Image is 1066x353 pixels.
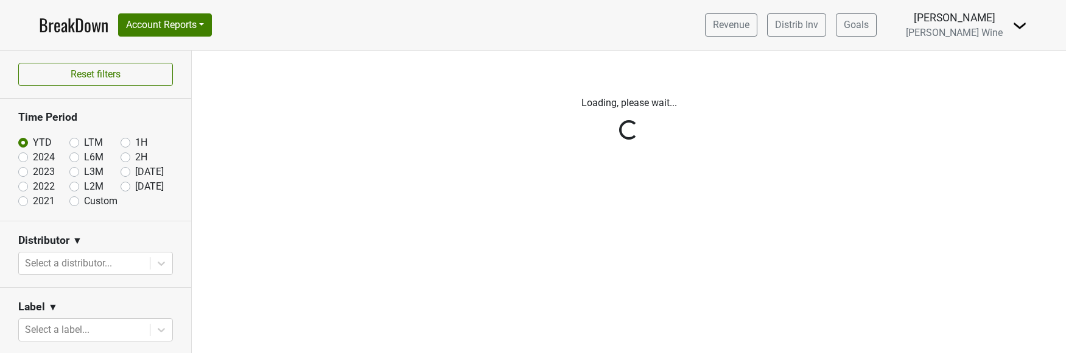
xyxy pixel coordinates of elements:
img: Dropdown Menu [1012,18,1027,33]
p: Loading, please wait... [291,96,967,110]
button: Account Reports [118,13,212,37]
a: BreakDown [39,12,108,38]
span: [PERSON_NAME] Wine [906,27,1003,38]
a: Distrib Inv [767,13,826,37]
div: [PERSON_NAME] [906,10,1003,26]
a: Revenue [705,13,757,37]
a: Goals [836,13,877,37]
